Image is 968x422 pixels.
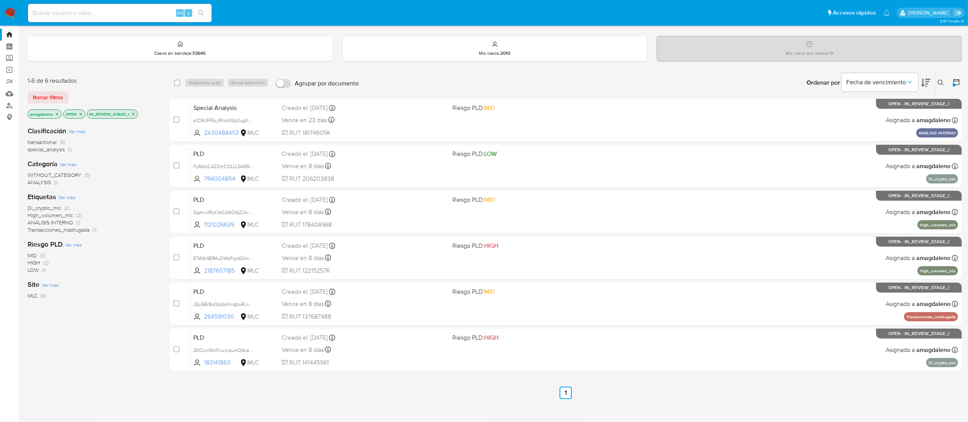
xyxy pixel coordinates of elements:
p: aline.magdaleno@mercadolibre.com [908,9,952,16]
span: Accesos rápidos [833,9,876,17]
button: search-icon [193,8,209,18]
a: Salir [954,9,962,17]
input: Buscar usuario o caso... [28,8,212,18]
span: Alt [177,9,183,16]
span: s [187,9,189,16]
span: 3.157.1-hotfix-5 [940,18,964,24]
a: Notificaciones [883,10,890,16]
